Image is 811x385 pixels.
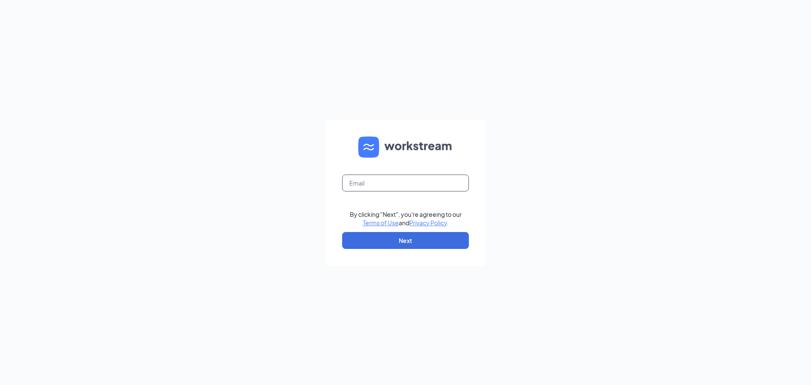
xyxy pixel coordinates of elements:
[342,175,469,191] input: Email
[342,232,469,249] button: Next
[350,210,462,227] div: By clicking "Next", you're agreeing to our and .
[409,219,447,227] a: Privacy Policy
[358,137,453,158] img: WS logo and Workstream text
[363,219,399,227] a: Terms of Use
